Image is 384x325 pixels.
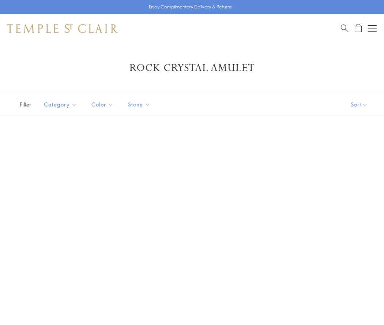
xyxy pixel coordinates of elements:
[7,24,118,33] img: Temple St. Clair
[123,96,156,113] button: Stone
[334,93,384,116] button: Show sort by
[40,100,82,109] span: Category
[124,100,156,109] span: Stone
[355,24,362,33] a: Open Shopping Bag
[149,3,232,11] p: Enjoy Complimentary Delivery & Returns
[341,24,349,33] a: Search
[38,96,82,113] button: Category
[86,96,119,113] button: Color
[88,100,119,109] span: Color
[368,24,377,33] button: Open navigation
[18,61,366,75] h1: Rock Crystal Amulet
